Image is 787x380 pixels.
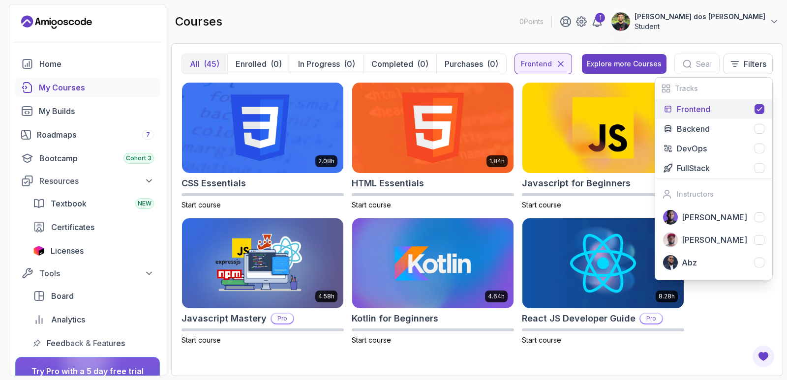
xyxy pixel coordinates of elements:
h2: courses [175,14,222,29]
button: Filters [724,54,773,74]
div: Resources [39,175,154,187]
span: Start course [352,336,391,344]
div: Explore more Courses [587,59,662,69]
p: Student [635,22,765,31]
a: analytics [27,310,160,329]
p: [PERSON_NAME] [682,211,747,223]
span: Start course [352,201,391,209]
span: Licenses [51,245,84,257]
button: Explore more Courses [582,54,666,74]
a: 1 [591,16,603,28]
p: 4.58h [318,292,334,300]
a: certificates [27,217,160,237]
span: Textbook [51,198,87,209]
p: 8.28h [659,292,675,300]
h2: Javascript Mastery [182,312,267,325]
button: Purchases(0) [436,54,506,74]
div: 1 [595,13,605,23]
button: Enrolled(0) [227,54,290,74]
div: Roadmaps [37,129,154,141]
div: (45) [204,58,219,70]
div: (0) [344,58,355,70]
p: Pro [272,314,293,323]
span: Board [51,290,74,302]
a: bootcamp [15,148,160,168]
img: Kotlin for Beginners card [352,218,514,309]
p: FullStack [677,162,710,174]
span: NEW [138,200,151,207]
p: Frontend [677,103,710,115]
a: builds [15,101,160,121]
button: instructor imgAbz [655,251,772,274]
div: Bootcamp [39,152,154,164]
p: 4.64h [488,292,505,300]
span: Certificates [51,221,94,233]
a: textbook [27,194,160,213]
img: instructor img [663,255,678,270]
img: user profile image [611,12,630,31]
img: React JS Developer Guide card [522,218,684,309]
div: (0) [487,58,498,70]
p: 1.84h [489,157,505,165]
p: 2.08h [318,157,334,165]
a: board [27,286,160,306]
span: Analytics [51,314,85,325]
img: instructor img [663,233,678,247]
button: instructor img[PERSON_NAME] [655,229,772,251]
p: All [190,58,200,70]
img: instructor img [663,210,678,225]
p: [PERSON_NAME] dos [PERSON_NAME] [635,12,765,22]
h2: Javascript for Beginners [522,176,631,190]
a: roadmaps [15,125,160,145]
a: courses [15,78,160,97]
p: Enrolled [236,58,267,70]
button: instructor img[PERSON_NAME] [655,206,772,229]
span: Start course [182,201,221,209]
p: 0 Points [519,17,544,27]
img: HTML Essentials card [352,83,514,173]
img: jetbrains icon [33,246,45,256]
div: Tools [39,267,154,279]
img: CSS Essentials card [182,83,343,173]
button: FullStack [655,158,772,178]
div: My Builds [39,105,154,117]
button: DevOps [655,139,772,158]
a: licenses [27,241,160,261]
p: In Progress [298,58,340,70]
button: Frontend [655,99,772,119]
div: (0) [417,58,428,70]
span: Cohort 3 [126,154,151,162]
span: 7 [146,131,150,139]
input: Search... [696,58,711,70]
p: Purchases [445,58,483,70]
p: DevOps [677,143,707,154]
button: All(45) [182,54,227,74]
h2: Tracks [675,84,698,93]
div: (0) [271,58,282,70]
p: Pro [640,314,662,323]
a: Landing page [21,14,92,30]
h2: HTML Essentials [352,176,424,190]
a: home [15,54,160,74]
button: Resources [15,172,160,190]
button: Open Feedback Button [752,345,775,368]
button: In Progress(0) [290,54,363,74]
h2: Instructors [677,189,714,199]
span: Start course [522,336,561,344]
h2: CSS Essentials [182,176,246,190]
p: Filters [744,58,766,70]
h2: Kotlin for Beginners [352,312,438,325]
p: Backend [677,123,710,135]
a: feedback [27,333,160,353]
button: Tools [15,264,160,282]
img: Javascript for Beginners card [522,83,684,173]
span: Start course [182,336,221,344]
button: Completed(0) [363,54,436,74]
p: Completed [371,58,413,70]
h2: React JS Developer Guide [522,312,636,325]
p: Abz [682,257,697,268]
p: Frontend [521,59,552,69]
button: user profile image[PERSON_NAME] dos [PERSON_NAME]Student [611,12,779,31]
div: My Courses [39,82,154,93]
